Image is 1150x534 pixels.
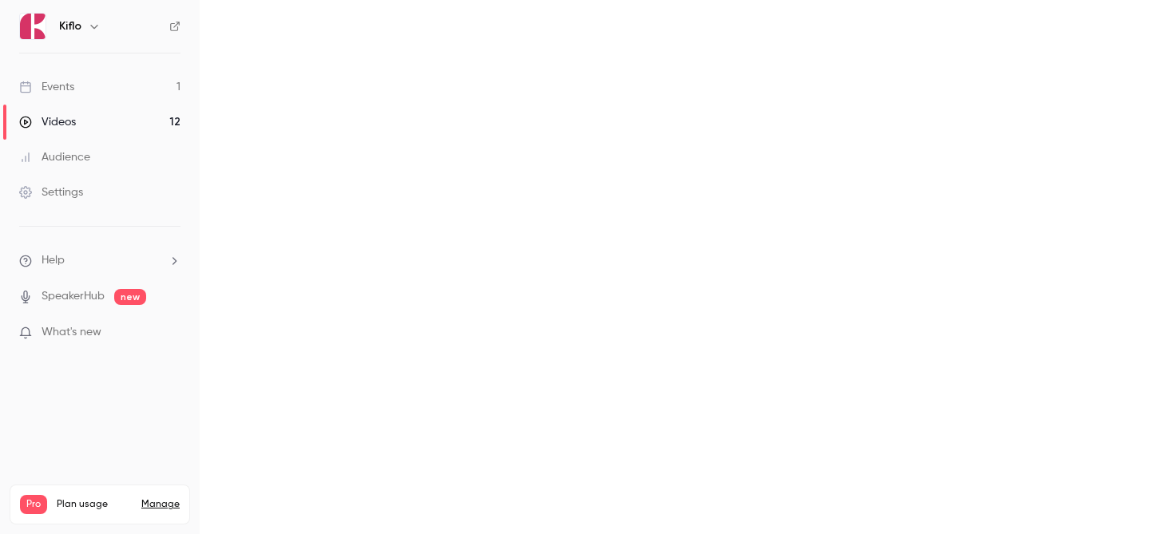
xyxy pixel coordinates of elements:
iframe: Noticeable Trigger [161,326,180,340]
div: Events [19,79,74,95]
img: Kiflo [20,14,46,39]
span: new [114,289,146,305]
div: Settings [19,184,83,200]
a: SpeakerHub [42,288,105,305]
div: Videos [19,114,76,130]
h6: Kiflo [59,18,81,34]
li: help-dropdown-opener [19,252,180,269]
span: Plan usage [57,498,132,511]
a: Manage [141,498,180,511]
span: Help [42,252,65,269]
span: Pro [20,495,47,514]
span: What's new [42,324,101,341]
div: Audience [19,149,90,165]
